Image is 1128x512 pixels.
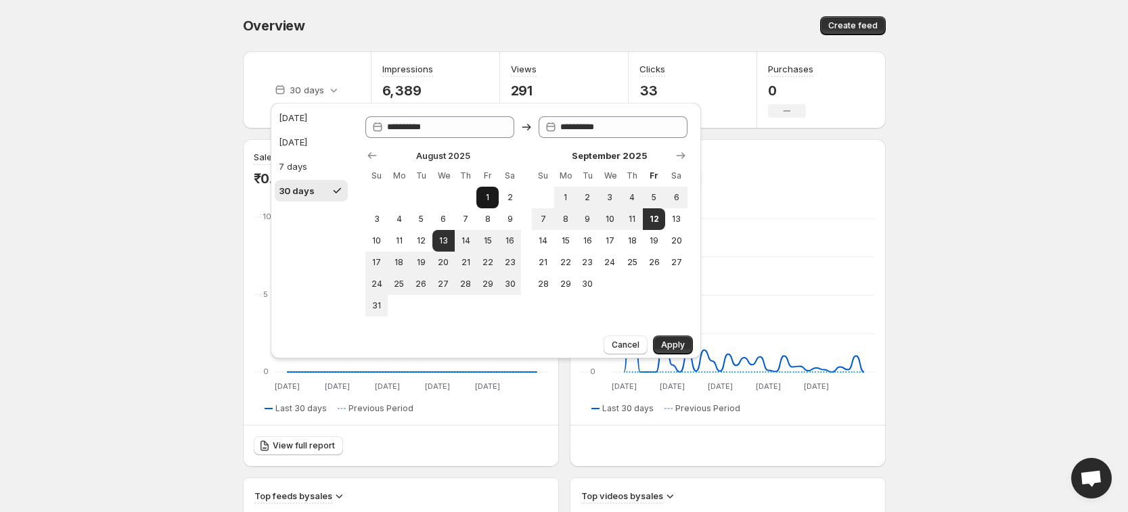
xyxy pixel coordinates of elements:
[438,257,449,268] span: 20
[537,170,549,181] span: Su
[365,273,388,295] button: Sunday August 24 2025
[432,208,455,230] button: Wednesday August 6 2025
[504,279,516,289] span: 30
[424,381,449,391] text: [DATE]
[599,230,621,252] button: Wednesday September 17 2025
[279,184,315,197] div: 30 days
[639,83,677,99] p: 33
[599,208,621,230] button: Wednesday September 10 2025
[393,170,405,181] span: Mo
[671,170,682,181] span: Sa
[755,381,780,391] text: [DATE]
[263,289,268,299] text: 5
[1071,458,1112,498] div: Open chat
[554,187,577,208] button: Monday September 1 2025
[482,170,493,181] span: Fr
[460,279,472,289] span: 28
[511,62,537,76] h3: Views
[455,230,477,252] button: Thursday August 14 2025
[279,111,307,124] div: [DATE]
[371,257,382,268] span: 17
[393,279,405,289] span: 25
[554,273,577,295] button: Monday September 29 2025
[388,230,410,252] button: Monday August 11 2025
[554,252,577,273] button: Monday September 22 2025
[363,146,382,165] button: Show previous month, July 2025
[639,62,665,76] h3: Clicks
[499,230,521,252] button: Saturday August 16 2025
[643,252,665,273] button: Friday September 26 2025
[275,131,348,153] button: [DATE]
[554,230,577,252] button: Monday September 15 2025
[671,214,682,225] span: 13
[604,192,616,203] span: 3
[599,252,621,273] button: Wednesday September 24 2025
[275,403,327,414] span: Last 30 days
[460,170,472,181] span: Th
[532,252,554,273] button: Sunday September 21 2025
[410,252,432,273] button: Tuesday August 19 2025
[374,381,399,391] text: [DATE]
[627,170,638,181] span: Th
[675,403,740,414] span: Previous Period
[768,62,813,76] h3: Purchases
[482,214,493,225] span: 8
[665,165,687,187] th: Saturday
[499,165,521,187] th: Saturday
[599,165,621,187] th: Wednesday
[643,230,665,252] button: Friday September 19 2025
[621,230,644,252] button: Thursday September 18 2025
[554,165,577,187] th: Monday
[560,192,571,203] span: 1
[499,273,521,295] button: Saturday August 30 2025
[476,165,499,187] th: Friday
[671,235,682,246] span: 20
[604,235,616,246] span: 17
[482,279,493,289] span: 29
[365,208,388,230] button: Sunday August 3 2025
[382,83,433,99] p: 6,389
[415,257,427,268] span: 19
[627,257,638,268] span: 25
[393,235,405,246] span: 11
[532,208,554,230] button: Sunday September 7 2025
[410,165,432,187] th: Tuesday
[582,279,593,289] span: 30
[611,381,636,391] text: [DATE]
[604,257,616,268] span: 24
[393,257,405,268] span: 18
[643,208,665,230] button: End of range Today Friday September 12 2025
[348,403,413,414] span: Previous Period
[602,403,654,414] span: Last 30 days
[560,257,571,268] span: 22
[410,230,432,252] button: Tuesday August 12 2025
[604,335,648,354] button: Cancel
[438,235,449,246] span: 13
[803,381,828,391] text: [DATE]
[648,170,660,181] span: Fr
[438,170,449,181] span: We
[537,279,549,289] span: 28
[612,340,639,350] span: Cancel
[604,214,616,225] span: 10
[482,235,493,246] span: 15
[254,436,343,455] a: View full report
[604,170,616,181] span: We
[537,214,549,225] span: 7
[577,208,599,230] button: Tuesday September 9 2025
[671,146,690,165] button: Show next month, October 2025
[410,273,432,295] button: Tuesday August 26 2025
[665,252,687,273] button: Saturday September 27 2025
[554,208,577,230] button: Monday September 8 2025
[415,279,427,289] span: 26
[432,230,455,252] button: Start of range Wednesday August 13 2025
[432,252,455,273] button: Wednesday August 20 2025
[621,165,644,187] th: Thursday
[410,208,432,230] button: Tuesday August 5 2025
[499,208,521,230] button: Saturday August 9 2025
[820,16,886,35] button: Create feed
[621,252,644,273] button: Thursday September 25 2025
[532,273,554,295] button: Sunday September 28 2025
[621,208,644,230] button: Thursday September 11 2025
[275,180,348,202] button: 30 days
